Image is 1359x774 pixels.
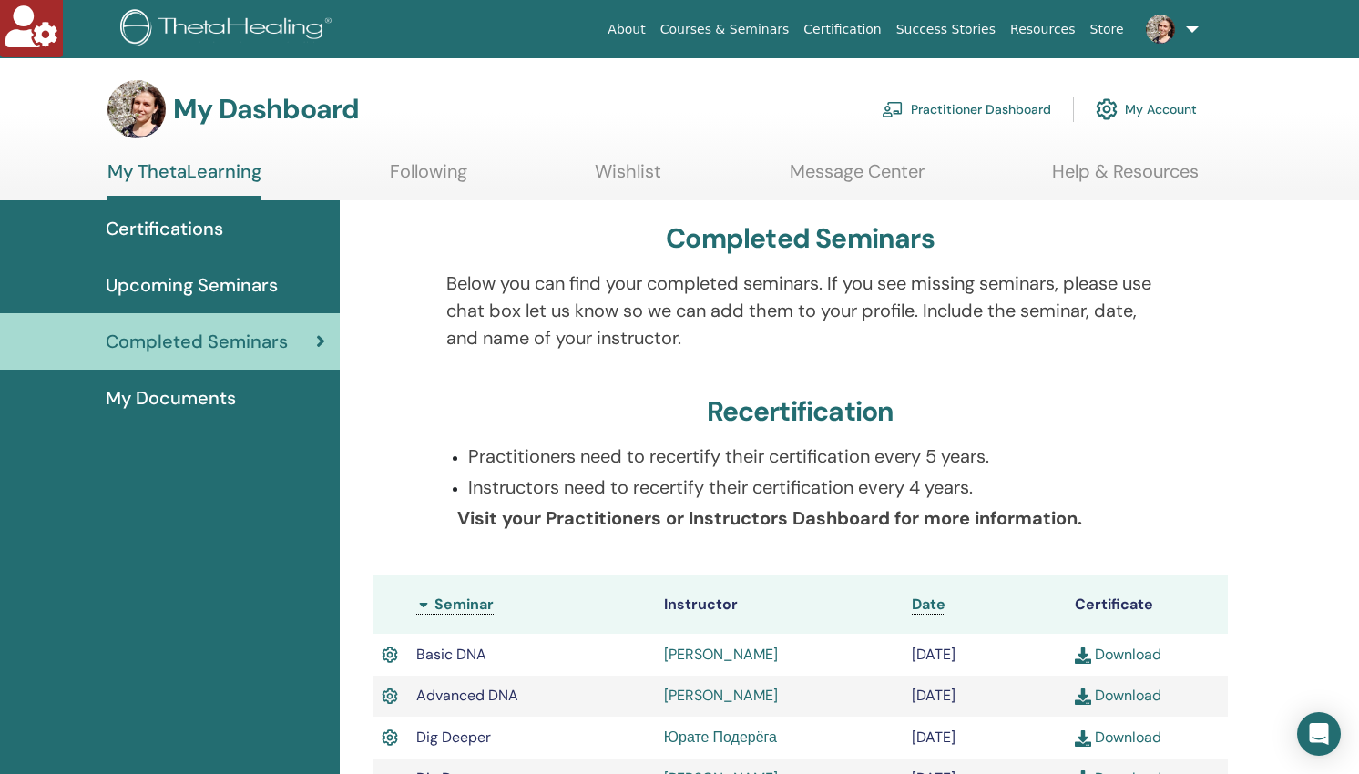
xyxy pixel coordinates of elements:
a: Courses & Seminars [653,13,797,46]
img: chalkboard-teacher.svg [882,101,904,117]
img: default.jpg [1146,15,1175,44]
a: Practitioner Dashboard [882,89,1051,129]
img: logo.png [120,9,338,50]
td: [DATE] [903,717,1065,759]
span: Certifications [106,215,223,242]
a: [PERSON_NAME] [664,645,778,664]
div: Open Intercom Messenger [1297,712,1341,756]
img: Active Certificate [382,685,398,708]
b: Visit your Practitioners or Instructors Dashboard for more information. [457,506,1082,530]
span: Basic DNA [416,645,486,664]
h3: Recertification [707,395,894,428]
img: Active Certificate [382,726,398,749]
th: Instructor [655,575,903,634]
a: My ThetaLearning [107,160,261,200]
a: About [600,13,652,46]
a: Help & Resources [1052,160,1199,196]
h3: My Dashboard [173,93,359,126]
a: Certification [796,13,888,46]
img: cog.svg [1096,94,1118,125]
a: [PERSON_NAME] [664,686,778,705]
a: Resources [1003,13,1083,46]
a: Date [912,595,945,615]
span: Date [912,595,945,614]
img: download.svg [1075,647,1091,664]
td: [DATE] [903,634,1065,676]
p: Below you can find your completed seminars. If you see missing seminars, please use chat box let ... [446,270,1154,351]
img: download.svg [1075,730,1091,747]
a: Following [390,160,467,196]
img: Active Certificate [382,643,398,666]
span: My Documents [106,384,236,412]
span: Dig Deeper [416,728,491,747]
span: Upcoming Seminars [106,271,278,299]
span: Completed Seminars [106,328,288,355]
a: Download [1075,645,1161,664]
a: Download [1075,728,1161,747]
p: Instructors need to recertify their certification every 4 years. [468,474,1154,501]
img: default.jpg [107,80,166,138]
a: Success Stories [889,13,1003,46]
a: Wishlist [595,160,661,196]
a: Download [1075,686,1161,705]
td: [DATE] [903,676,1065,718]
h3: Completed Seminars [666,222,935,255]
th: Certificate [1066,575,1228,634]
a: Store [1083,13,1131,46]
a: Юрате Подерёга [664,728,777,747]
span: Advanced DNA [416,686,518,705]
img: download.svg [1075,688,1091,705]
a: Message Center [790,160,925,196]
a: My Account [1096,89,1197,129]
p: Practitioners need to recertify their certification every 5 years. [468,443,1154,470]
